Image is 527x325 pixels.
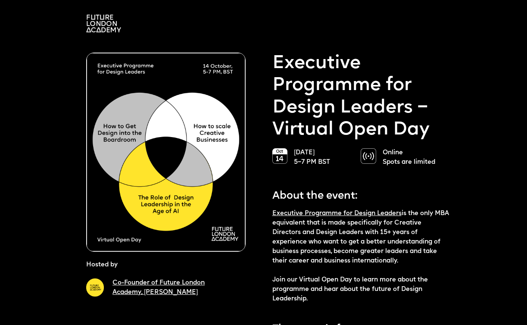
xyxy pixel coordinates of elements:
[272,184,450,204] p: About the event:
[272,209,450,304] p: is the only MBA equivalent that is made specifically for Creative Directors and Design Leaders wi...
[272,53,450,141] p: Executive Programme for Design Leaders – Virtual Open Day
[86,260,118,270] p: Hosted by
[383,148,441,167] p: Online Spots are limited
[112,280,205,296] a: Co-Founder of Future London Academy, [PERSON_NAME]
[294,148,352,167] p: [DATE] 5–7 PM BST
[86,15,121,32] img: A logo saying in 3 lines: Future London Academy
[86,278,104,296] img: A yellow circle with Future London Academy logo
[272,210,402,217] a: Executive Programme for Design Leaders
